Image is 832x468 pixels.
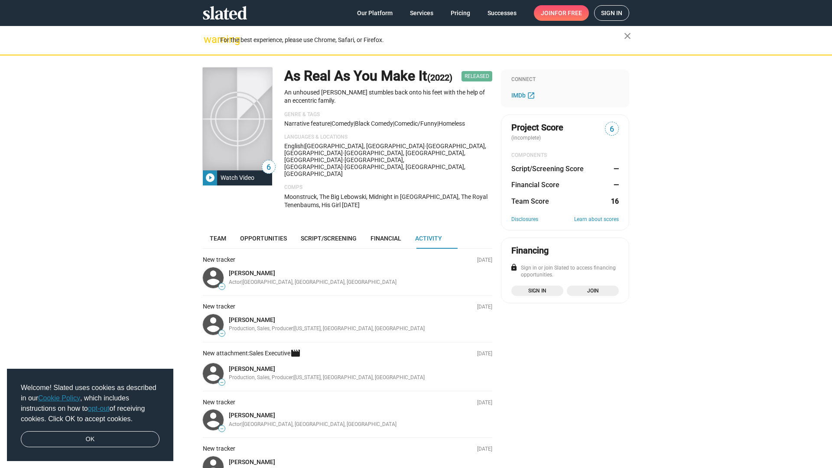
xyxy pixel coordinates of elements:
[477,446,492,453] p: [DATE]
[204,34,214,45] mat-icon: warning
[284,120,330,127] span: Narrative feature
[511,135,543,141] span: (incomplete)
[517,286,558,295] span: Sign in
[305,143,425,149] span: [GEOGRAPHIC_DATA], [GEOGRAPHIC_DATA]
[203,302,455,311] div: New tracker
[511,245,549,257] div: Financing
[511,76,619,83] div: Connect
[229,458,275,465] a: [PERSON_NAME]
[439,120,465,127] span: homeless
[511,197,549,206] dt: Team Score
[574,216,619,223] a: Learn about scores
[527,91,535,99] mat-icon: open_in_new
[203,398,455,406] div: New tracker
[203,445,455,453] div: New tracker
[220,34,624,46] div: For the best experience, please use Chrome, Safari, or Firefox.
[294,228,364,249] a: Script/Screening
[425,143,426,149] span: ·
[567,286,619,296] a: Join
[572,286,614,295] span: Join
[481,5,523,21] a: Successes
[290,352,301,363] mat-icon: movie
[203,228,233,249] a: Team
[477,400,492,406] p: [DATE]
[229,374,455,381] div: Production, Sales, Producer | [US_STATE], [GEOGRAPHIC_DATA], [GEOGRAPHIC_DATA]
[284,143,304,149] span: English
[410,5,433,21] span: Services
[343,163,344,170] span: ·
[594,5,629,21] a: Sign in
[229,270,275,276] a: [PERSON_NAME]
[284,88,492,104] p: An unhoused [PERSON_NAME] stumbles back onto his feet with the help of an eccentric family.
[88,405,110,412] a: opt-out
[408,228,449,249] a: Activity
[511,265,619,279] div: Sign in or join Slated to access financing opportunities.
[343,149,344,156] span: ·
[284,143,486,156] span: [GEOGRAPHIC_DATA], [GEOGRAPHIC_DATA]
[203,170,272,185] button: Watch Video
[284,111,492,118] p: Genre & Tags
[605,123,618,135] span: 6
[219,284,225,289] span: —
[511,180,559,189] dt: Financial Score
[7,369,173,461] div: cookieconsent
[437,120,439,127] span: |
[219,380,225,385] span: —
[510,263,518,271] mat-icon: lock
[229,365,275,372] a: [PERSON_NAME]
[343,156,344,163] span: ·
[403,5,440,21] a: Services
[330,120,331,127] span: |
[284,156,404,170] span: [GEOGRAPHIC_DATA], [GEOGRAPHIC_DATA]
[354,120,355,127] span: |
[511,152,619,159] div: COMPONENTS
[601,6,622,20] span: Sign in
[622,31,633,41] mat-icon: close
[511,164,584,173] dt: Script/Screening Score
[284,193,492,209] p: Moonstruck, The Big Lebowski, Midnight in [GEOGRAPHIC_DATA], The Royal Tenenbaums, His Girl [DATE]
[451,5,470,21] span: Pricing
[444,5,477,21] a: Pricing
[477,304,492,311] p: [DATE]
[229,316,275,323] a: [PERSON_NAME]
[304,143,305,149] span: |
[331,120,354,127] span: Comedy
[611,180,619,189] dd: —
[229,279,455,286] div: Actor | [GEOGRAPHIC_DATA], [GEOGRAPHIC_DATA], [GEOGRAPHIC_DATA]
[284,67,452,85] h1: As Real As You Make It
[217,170,258,185] div: Watch Video
[350,5,400,21] a: Our Platform
[393,120,394,127] span: |
[357,5,393,21] span: Our Platform
[511,122,563,133] span: Project Score
[205,172,215,183] mat-icon: play_circle_filled
[284,163,465,177] span: [GEOGRAPHIC_DATA], [GEOGRAPHIC_DATA], [GEOGRAPHIC_DATA]
[233,228,294,249] a: Opportunities
[511,90,537,101] a: IMDb
[611,164,619,173] dd: —
[229,325,455,332] div: Production, Sales, Producer | [US_STATE], [GEOGRAPHIC_DATA], [GEOGRAPHIC_DATA]
[394,120,437,127] span: comedic/funny
[249,350,304,357] span: Sales Executive
[355,120,393,127] span: black comedy
[461,71,492,81] span: Released
[370,235,401,242] span: Financial
[240,235,287,242] span: Opportunities
[427,72,452,83] span: (2022)
[415,235,442,242] span: Activity
[229,421,455,428] div: Actor | [GEOGRAPHIC_DATA], [GEOGRAPHIC_DATA], [GEOGRAPHIC_DATA]
[611,197,619,206] dd: 16
[284,149,465,163] span: [GEOGRAPHIC_DATA], [GEOGRAPHIC_DATA], [GEOGRAPHIC_DATA]
[21,431,159,448] a: dismiss cookie message
[284,134,492,141] p: Languages & Locations
[203,349,455,360] div: New attachment:
[219,426,225,431] span: —
[219,331,225,336] span: —
[38,394,80,402] a: Cookie Policy
[210,235,226,242] span: Team
[534,5,589,21] a: Joinfor free
[511,92,526,99] span: IMDb
[541,5,582,21] span: Join
[511,216,538,223] a: Disclosures
[364,228,408,249] a: Financial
